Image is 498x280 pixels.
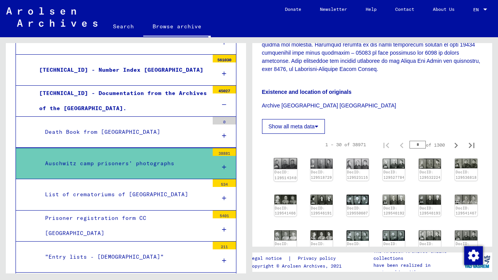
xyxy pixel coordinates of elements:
a: DocID: 129536818 [456,170,477,180]
img: 001.jpg [311,230,333,240]
a: DocID: 129527786 [456,242,477,251]
button: Next page [448,137,464,152]
a: DocID: 129527785 [420,242,441,251]
img: 001.jpg [419,230,441,240]
a: DocID: 129541466 [275,206,296,216]
div: Death Book from [GEOGRAPHIC_DATA] [39,124,209,140]
img: 001.jpg [455,159,477,168]
div: Change consent [464,246,482,264]
a: DocID: 129527784 [383,170,404,180]
button: Last page [464,137,479,152]
p: The Arolsen Archives online collections [373,248,462,262]
button: Show all meta data [262,119,325,134]
img: yv_logo.png [463,252,492,271]
a: DocID: 129523115 [347,170,368,180]
a: Search [104,17,143,36]
div: Auschwitz camp prisoners’ photographs [39,156,209,171]
a: DocID: 129550607 [347,206,368,216]
img: 001.jpg [455,195,477,204]
div: of 1300 [410,141,448,149]
a: DocID: 129518729 [311,170,332,180]
img: 001.jpg [419,195,441,205]
a: DocID: 129546192 [383,206,404,216]
span: EN [473,7,482,12]
p: Archive [GEOGRAPHIC_DATA] [GEOGRAPHIC_DATA] [262,102,483,110]
img: 001.jpg [347,230,369,240]
img: Change consent [464,246,483,265]
div: 0 [213,117,236,124]
a: Privacy policy [292,254,345,263]
div: | [249,254,345,263]
a: DocID: 129550609 [383,242,404,251]
img: 001.jpg [419,159,441,168]
img: 001.jpg [274,230,297,240]
img: 001.jpg [383,195,405,205]
p: have been realized in partnership with [373,262,462,276]
div: 45027 [213,86,236,93]
div: 211 [213,242,236,249]
div: List of crematoriums of [GEOGRAPHIC_DATA] [39,187,209,202]
a: Legal notice [249,254,288,263]
div: Prisoner registration form CC [GEOGRAPHIC_DATA] [39,211,209,241]
img: 001.jpg [383,159,405,169]
button: First page [378,137,394,152]
img: 001.jpg [347,159,369,169]
div: 38881 [213,148,236,156]
p: Copyright © Arolsen Archives, 2021 [249,263,345,270]
div: 561030 [213,55,236,62]
div: 5401 [213,211,236,218]
img: 001.jpg [383,230,405,240]
a: DocID: 129546191 [311,206,332,216]
img: 001.jpg [455,230,477,240]
img: 001.jpg [274,195,297,204]
a: DocID: 129550608 [347,242,368,251]
div: "Entry lists - [DEMOGRAPHIC_DATA]" [39,249,209,264]
div: 1 – 30 of 38971 [325,141,366,148]
img: Arolsen_neg.svg [6,7,97,27]
img: 001.jpg [347,195,369,205]
img: 001.jpg [311,159,333,169]
div: [TECHNICAL_ID] - Documentation from the Archives of the [GEOGRAPHIC_DATA]. [33,86,209,116]
a: DocID: 129541469 [311,242,332,251]
b: Existence and location of originals [262,89,352,95]
div: [TECHNICAL_ID] - Number Index [GEOGRAPHIC_DATA] [33,62,209,78]
a: Browse archive [143,17,211,37]
a: DocID: 129546193 [420,206,441,216]
a: DocID: 129541467 [456,206,477,216]
a: DocID: 129514340 [274,170,297,180]
img: 001.jpg [274,158,297,169]
a: DocID: 129541468 [275,242,296,251]
img: 001.jpg [311,195,333,205]
a: DocID: 129532224 [420,170,441,180]
div: 534 [213,179,236,187]
button: Previous page [394,137,410,152]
